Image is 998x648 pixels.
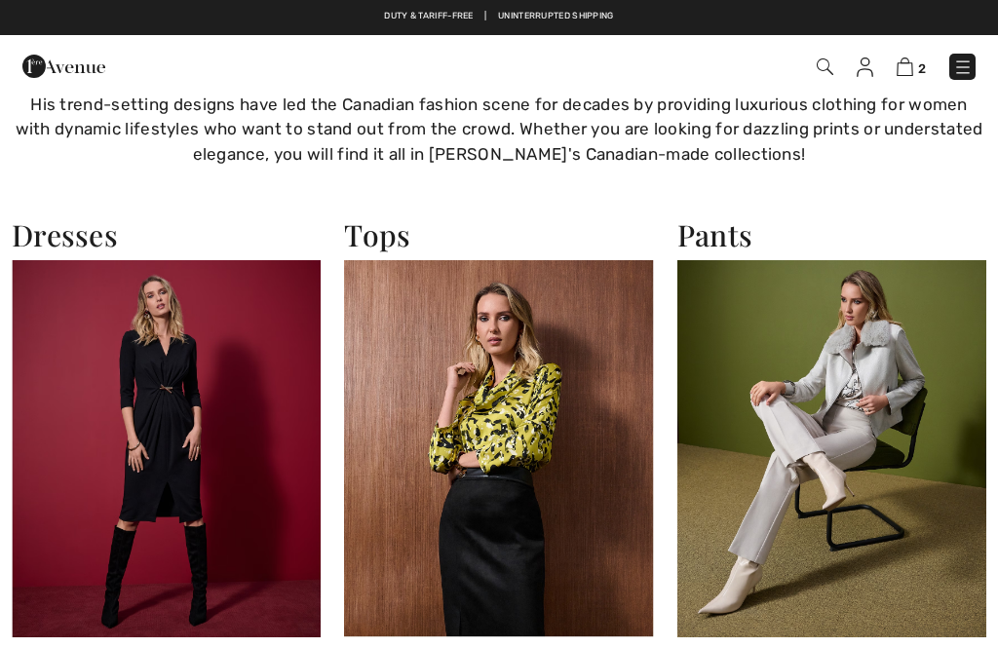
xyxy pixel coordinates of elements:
span: 2 [918,61,926,76]
img: 250821041143_fcda57d873a67.jpg [677,260,986,637]
a: 1ère Avenue [22,56,105,74]
h2: Dresses [12,217,321,252]
a: 2 [897,55,926,78]
img: Shopping Bag [897,57,913,76]
img: Search [817,58,833,75]
img: My Info [857,57,873,77]
img: Menu [953,57,973,77]
img: 1ère Avenue [22,47,105,86]
h2: Pants [677,217,986,252]
h2: Tops [344,217,653,252]
div: His trend-setting designs have led the Canadian fashion scene for decades by providing luxurious ... [12,93,986,168]
img: 250821041058_778da62571b52.jpg [344,260,653,637]
img: 250821041016_2653867add787.jpg [12,260,321,637]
